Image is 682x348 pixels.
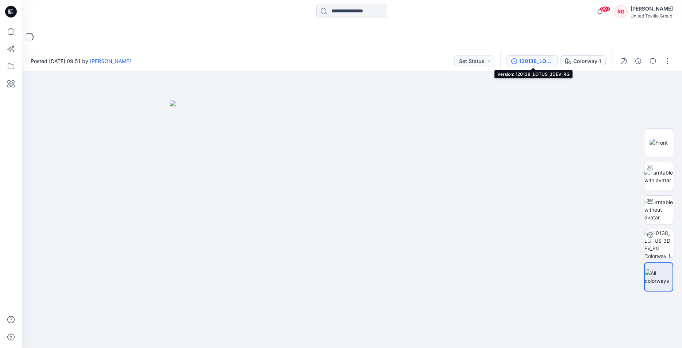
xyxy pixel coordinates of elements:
[90,58,131,64] a: [PERSON_NAME]
[631,13,673,19] div: United Textile Group
[600,6,610,12] span: 99+
[644,169,673,184] img: Turntable with avatar
[631,4,673,13] div: [PERSON_NAME]
[519,57,553,65] div: 120138_LOTUS_3DEV_RG
[644,229,673,258] img: 120138_LOTUS_3DEV_RG Colorway 1
[614,5,628,18] div: RG
[506,55,558,67] button: 120138_LOTUS_3DEV_RG
[644,198,673,221] img: Turntable without avatar
[560,55,606,67] button: Colorway 1
[573,57,601,65] div: Colorway 1
[632,55,644,67] button: Details
[645,269,673,285] img: All colorways
[650,139,668,146] img: Front
[31,57,131,65] span: Posted [DATE] 09:51 by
